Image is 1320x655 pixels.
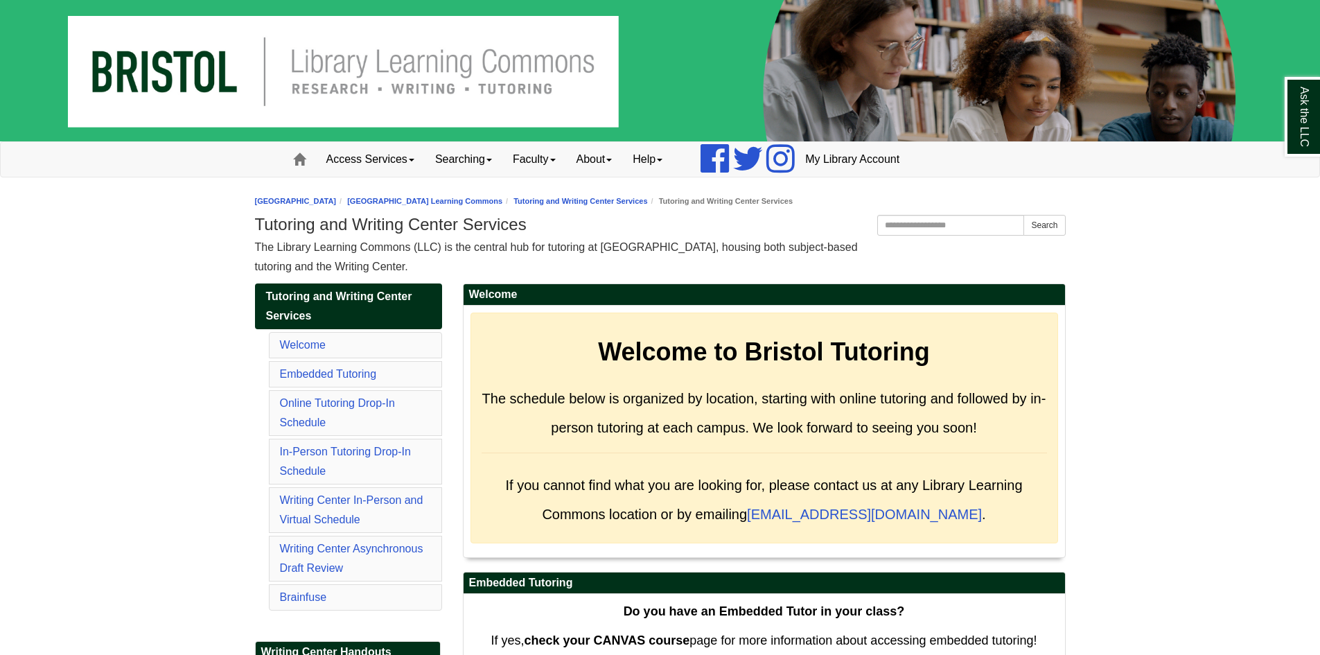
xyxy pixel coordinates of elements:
a: Writing Center In-Person and Virtual Schedule [280,494,423,525]
button: Search [1023,215,1065,236]
span: If you cannot find what you are looking for, please contact us at any Library Learning Commons lo... [505,478,1022,522]
a: About [566,142,623,177]
h1: Tutoring and Writing Center Services [255,215,1066,234]
a: Welcome [280,339,326,351]
a: Online Tutoring Drop-In Schedule [280,397,395,428]
a: Embedded Tutoring [280,368,377,380]
h2: Welcome [464,284,1065,306]
strong: check your CANVAS course [524,634,689,647]
strong: Do you have an Embedded Tutor in your class? [624,604,905,618]
span: The schedule below is organized by location, starting with online tutoring and followed by in-per... [482,391,1046,435]
a: Access Services [316,142,425,177]
h2: Embedded Tutoring [464,573,1065,594]
a: Tutoring and Writing Center Services [513,197,647,205]
li: Tutoring and Writing Center Services [648,195,793,208]
a: [GEOGRAPHIC_DATA] Learning Commons [347,197,502,205]
span: The Library Learning Commons (LLC) is the central hub for tutoring at [GEOGRAPHIC_DATA], housing ... [255,241,858,272]
a: [GEOGRAPHIC_DATA] [255,197,337,205]
nav: breadcrumb [255,195,1066,208]
strong: Welcome to Bristol Tutoring [598,338,930,366]
span: If yes, page for more information about accessing embedded tutoring! [491,634,1037,647]
span: Tutoring and Writing Center Services [266,290,412,322]
a: [EMAIL_ADDRESS][DOMAIN_NAME] [747,507,982,522]
a: Tutoring and Writing Center Services [255,283,442,329]
a: Faculty [502,142,566,177]
a: Searching [425,142,502,177]
a: Help [622,142,673,177]
a: In-Person Tutoring Drop-In Schedule [280,446,411,477]
a: Brainfuse [280,591,327,603]
a: My Library Account [795,142,910,177]
a: Writing Center Asynchronous Draft Review [280,543,423,574]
